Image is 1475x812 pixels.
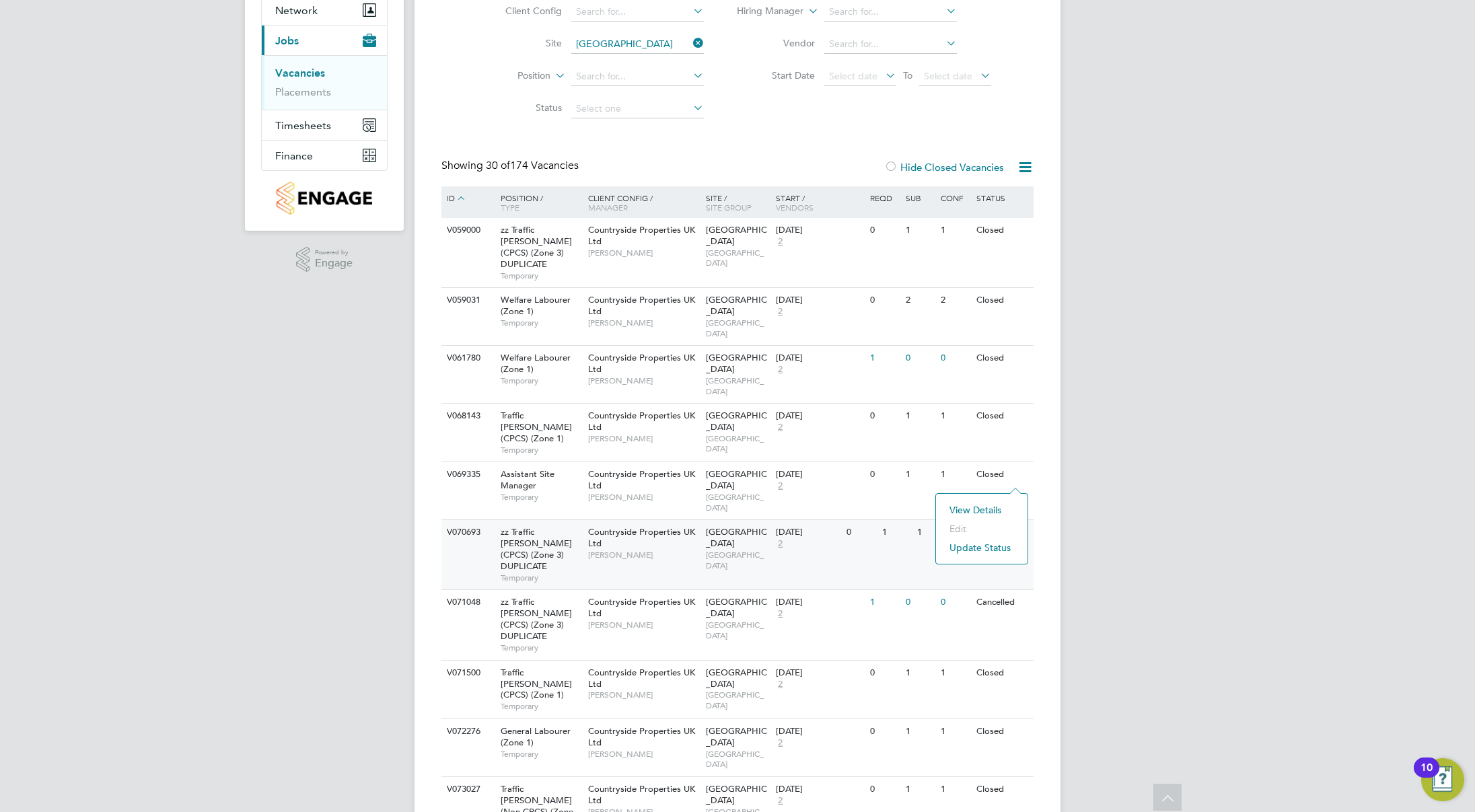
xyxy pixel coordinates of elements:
div: Closed [973,462,1032,487]
input: Search for... [571,3,704,22]
span: 2 [776,422,785,433]
span: 2 [776,795,785,807]
span: [GEOGRAPHIC_DATA] [706,318,770,338]
div: [DATE] [776,225,863,236]
div: [DATE] [776,410,863,422]
div: 1 [867,590,902,615]
div: Closed [973,404,1032,429]
div: 1 [937,777,972,802]
span: Vendors [776,202,814,213]
span: [GEOGRAPHIC_DATA] [706,526,767,549]
div: 1 [937,462,972,487]
span: zz Traffic [PERSON_NAME] (CPCS) (Zone 3) DUPLICATE [501,596,572,642]
div: [DATE] [776,667,863,679]
div: Closed [973,346,1032,371]
div: Closed [973,661,1032,686]
span: [PERSON_NAME] [588,375,699,386]
div: Sub [902,186,937,209]
div: 1 [902,462,937,487]
span: Type [501,202,519,213]
span: [GEOGRAPHIC_DATA] [706,410,767,433]
span: 2 [776,538,785,550]
span: Traffic [PERSON_NAME] (CPCS) (Zone 1) [501,667,572,701]
div: 0 [867,288,902,313]
span: Temporary [501,701,581,712]
span: 2 [776,737,785,749]
div: Showing [441,159,581,173]
div: [DATE] [776,784,863,795]
div: V059031 [443,288,491,313]
span: 2 [776,306,785,318]
span: [GEOGRAPHIC_DATA] [706,294,767,317]
button: Timesheets [262,110,387,140]
label: Start Date [737,69,815,81]
span: Temporary [501,749,581,760]
span: Countryside Properties UK Ltd [588,410,695,433]
span: [GEOGRAPHIC_DATA] [706,492,770,513]
li: View Details [943,501,1021,519]
div: ID [443,186,491,211]
div: Position / [491,186,585,219]
a: Vacancies [275,67,325,79]
span: Temporary [501,642,581,653]
span: Welfare Labourer (Zone 1) [501,294,571,317]
span: Network [275,4,318,17]
span: Temporary [501,492,581,503]
span: Select date [829,70,877,82]
div: 0 [937,590,972,615]
div: 10 [1420,768,1433,785]
span: To [899,67,916,84]
span: [GEOGRAPHIC_DATA] [706,690,770,710]
span: 2 [776,236,785,248]
div: [DATE] [776,597,863,608]
span: Site Group [706,202,752,213]
div: 0 [902,346,937,371]
span: [GEOGRAPHIC_DATA] [706,468,767,491]
div: 0 [867,661,902,686]
span: Countryside Properties UK Ltd [588,294,695,317]
span: Temporary [501,318,581,328]
span: 2 [776,480,785,492]
a: Go to home page [261,182,388,215]
span: Engage [315,258,353,269]
div: 2 [902,288,937,313]
div: 0 [937,346,972,371]
div: [DATE] [776,726,863,737]
div: V071500 [443,661,491,686]
span: Timesheets [275,119,331,132]
span: Temporary [501,270,581,281]
span: Countryside Properties UK Ltd [588,352,695,375]
div: [DATE] [776,353,863,364]
span: [GEOGRAPHIC_DATA] [706,749,770,770]
span: 30 of [486,159,510,172]
div: 0 [867,462,902,487]
div: V059000 [443,218,491,243]
div: Cancelled [973,590,1032,615]
label: Hiring Manager [726,5,803,18]
div: 1 [902,218,937,243]
div: 1 [902,719,937,744]
span: [GEOGRAPHIC_DATA] [706,248,770,268]
span: Select date [924,70,972,82]
span: [PERSON_NAME] [588,492,699,503]
div: 0 [867,777,902,802]
span: Traffic [PERSON_NAME] (CPCS) (Zone 1) [501,410,572,444]
span: Countryside Properties UK Ltd [588,667,695,690]
span: Countryside Properties UK Ltd [588,596,695,619]
div: V072276 [443,719,491,744]
span: [GEOGRAPHIC_DATA] [706,620,770,640]
div: Start / [772,186,867,219]
div: Reqd [867,186,902,209]
a: Placements [275,85,331,98]
span: [PERSON_NAME] [588,318,699,328]
span: Countryside Properties UK Ltd [588,468,695,491]
input: Search for... [824,3,957,22]
label: Client Config [484,5,562,17]
div: 1 [902,404,937,429]
span: [GEOGRAPHIC_DATA] [706,433,770,454]
div: 0 [867,218,902,243]
span: Finance [275,149,313,162]
div: [DATE] [776,527,840,538]
li: Edit [943,519,1021,538]
div: Jobs [262,55,387,110]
